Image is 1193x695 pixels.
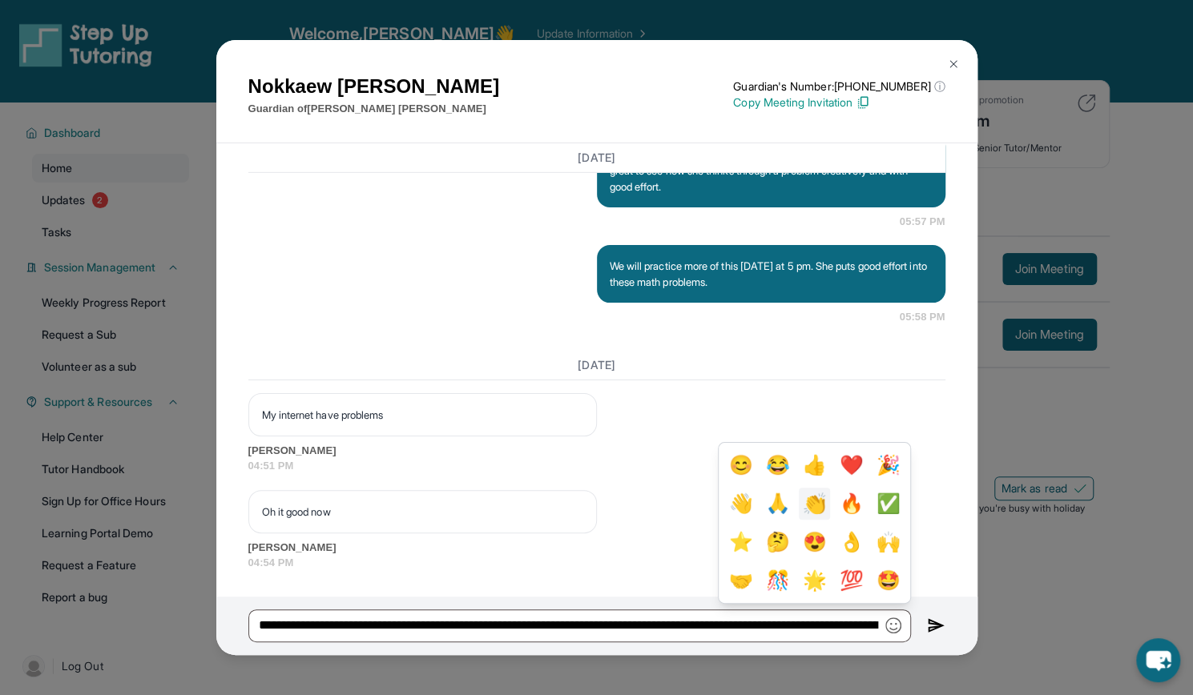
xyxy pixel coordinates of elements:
[947,58,960,70] img: Close Icon
[873,526,904,558] button: 🙌
[733,94,945,110] p: Copy Meeting Invitation
[762,526,792,558] button: 🤔
[248,555,945,571] span: 04:54 PM
[248,101,500,117] p: Guardian of [PERSON_NAME] [PERSON_NAME]
[933,78,945,94] span: ⓘ
[836,449,867,481] button: ❤️
[262,407,583,423] p: My internet have problems
[873,449,904,481] button: 🎉
[248,357,945,373] h3: [DATE]
[799,449,829,481] button: 👍
[873,488,904,520] button: ✅
[762,488,792,520] button: 🙏
[856,95,870,110] img: Copy Icon
[900,214,945,230] span: 05:57 PM
[248,458,945,474] span: 04:51 PM
[725,488,756,520] button: 👋
[725,564,756,597] button: 🤝
[762,564,792,597] button: 🎊
[725,526,756,558] button: ⭐
[799,526,829,558] button: 😍
[836,564,867,597] button: 💯
[799,564,829,597] button: 🌟
[610,258,933,290] p: We will practice more of this [DATE] at 5 pm. She puts good effort into these math problems.
[248,72,500,101] h1: Nokkaew [PERSON_NAME]
[900,309,945,325] span: 05:58 PM
[1136,638,1180,682] button: chat-button
[836,488,867,520] button: 🔥
[733,78,945,94] p: Guardian's Number: [PHONE_NUMBER]
[762,449,792,481] button: 😂
[248,150,945,166] h3: [DATE]
[248,540,945,556] span: [PERSON_NAME]
[262,504,583,520] p: Oh it good now
[927,616,945,635] img: Send icon
[248,443,945,459] span: [PERSON_NAME]
[725,449,756,481] button: 😊
[799,488,829,520] button: 👏
[873,564,904,597] button: 🤩
[885,617,901,633] img: Emoji
[836,526,867,558] button: 👌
